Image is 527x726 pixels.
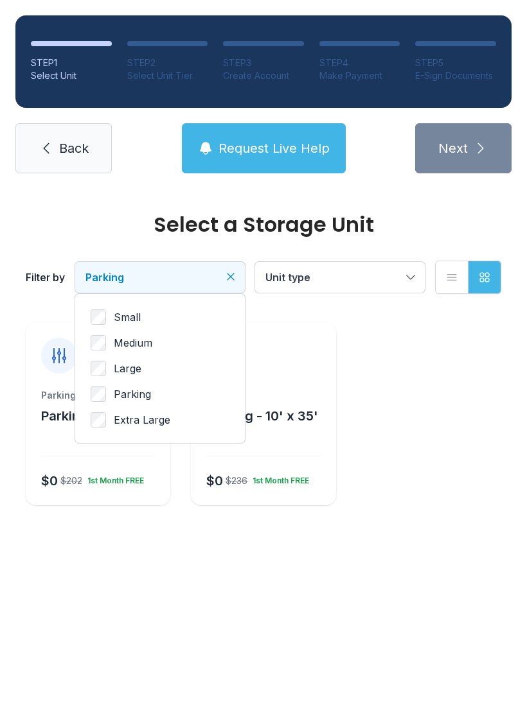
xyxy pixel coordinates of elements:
span: Unit type [265,271,310,284]
input: Small [91,309,106,325]
button: Parking - 10' x 25' [41,407,152,425]
div: Make Payment [319,69,400,82]
div: 1st Month FREE [247,471,309,486]
div: STEP 3 [223,56,304,69]
div: Select a Storage Unit [26,214,501,235]
div: Create Account [223,69,304,82]
div: Filter by [26,270,65,285]
span: Parking [114,386,151,402]
div: $0 [206,472,223,490]
div: STEP 4 [319,56,400,69]
div: Select Unit [31,69,112,82]
span: Medium [114,335,152,350]
button: Parking - 10' x 35' [206,407,318,425]
span: Extra Large [114,412,170,428]
div: $0 [41,472,58,490]
span: Parking [85,271,124,284]
div: Parking [206,389,320,402]
div: $236 [226,474,247,487]
div: 1st Month FREE [82,471,144,486]
button: Unit type [255,262,425,293]
div: E-Sign Documents [415,69,496,82]
input: Medium [91,335,106,350]
input: Parking [91,386,106,402]
div: Parking [41,389,155,402]
span: Parking - 10' x 25' [41,408,152,424]
div: STEP 2 [127,56,208,69]
button: Parking [75,262,245,293]
span: Large [114,361,141,376]
span: Parking - 10' x 35' [206,408,318,424]
div: Select Unit Tier [127,69,208,82]
button: Clear filters [224,270,237,283]
div: $202 [60,474,82,487]
div: STEP 1 [31,56,112,69]
input: Extra Large [91,412,106,428]
div: STEP 5 [415,56,496,69]
span: Small [114,309,141,325]
span: Request Live Help [219,139,330,157]
input: Large [91,361,106,376]
span: Next [438,139,468,157]
span: Back [59,139,89,157]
